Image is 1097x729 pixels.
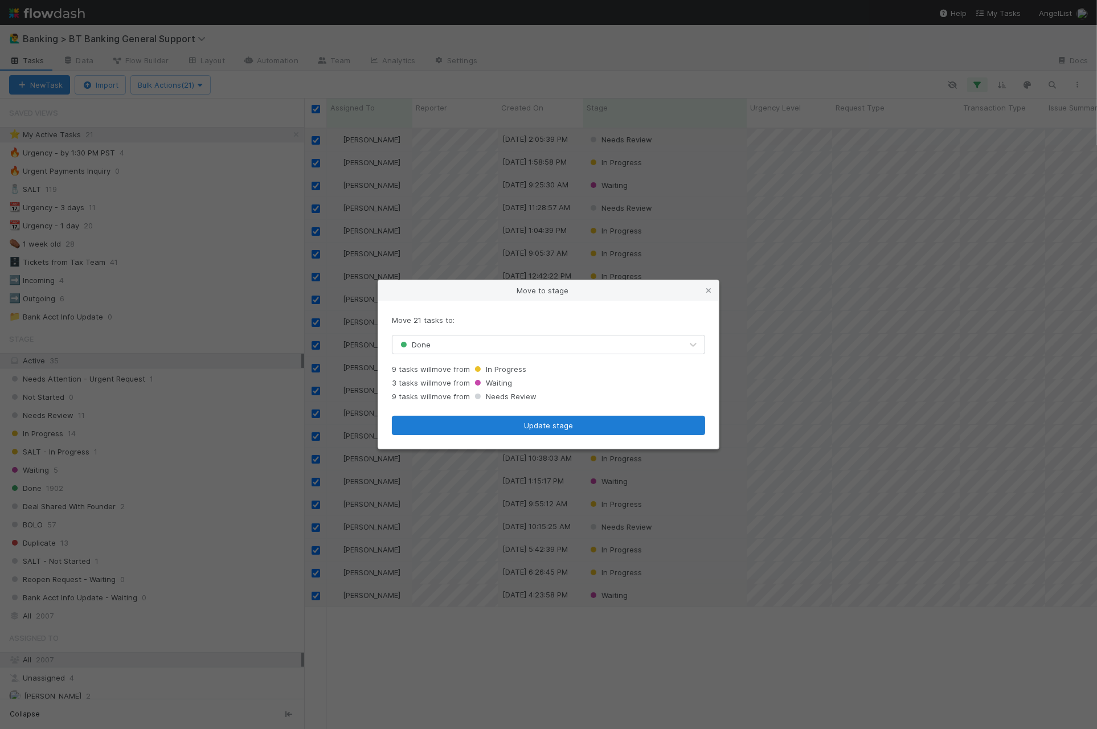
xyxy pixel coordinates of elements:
span: In Progress [472,364,526,374]
button: Update stage [392,416,705,435]
p: Move 21 tasks to: [392,314,705,326]
span: Waiting [472,378,512,387]
span: Needs Review [472,392,537,401]
div: Move to stage [378,280,719,301]
p: 3 tasks will move from [392,377,705,388]
p: 9 tasks will move from [392,391,705,402]
p: 9 tasks will move from [392,363,705,375]
span: Done [398,340,431,349]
